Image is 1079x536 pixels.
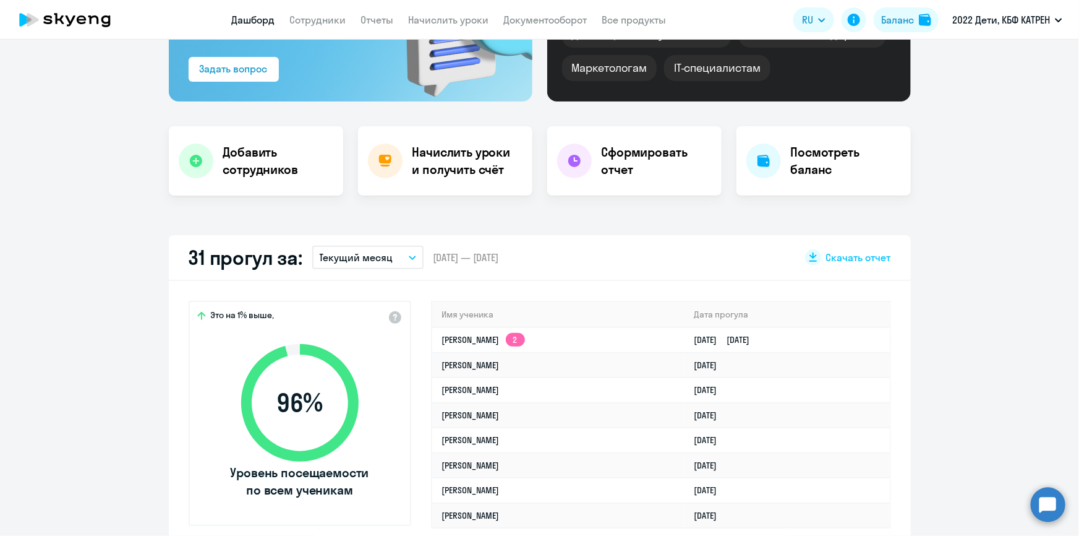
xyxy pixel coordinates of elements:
button: RU [793,7,834,32]
a: [PERSON_NAME] [442,360,500,371]
span: 96 % [229,388,371,418]
span: RU [802,12,813,27]
app-skyeng-badge: 2 [506,333,525,347]
a: Дашборд [232,14,275,26]
a: [PERSON_NAME] [442,410,500,421]
button: Балансbalance [874,7,939,32]
a: Все продукты [602,14,667,26]
h4: Добавить сотрудников [223,144,333,178]
a: [DATE] [694,384,727,396]
th: Имя ученика [432,302,685,327]
button: Задать вопрос [189,57,279,82]
a: [DATE] [694,410,727,421]
a: [DATE] [694,460,727,471]
a: Начислить уроки [409,14,489,26]
a: [DATE] [694,510,727,521]
a: [PERSON_NAME] [442,460,500,471]
p: Текущий месяц [320,250,393,265]
h4: Начислить уроки и получить счёт [412,144,520,178]
img: balance [919,14,931,26]
a: [PERSON_NAME] [442,384,500,396]
button: 2022 Дети, КБФ КАТРЕН [946,5,1068,35]
div: Задать вопрос [200,61,268,76]
a: Отчеты [361,14,394,26]
span: Скачать отчет [826,251,891,264]
span: Уровень посещаемости по всем ученикам [229,464,371,499]
div: Маркетологам [562,55,657,81]
a: [PERSON_NAME] [442,485,500,496]
button: Текущий месяц [312,246,424,269]
a: [DATE] [694,360,727,371]
a: [PERSON_NAME] [442,510,500,521]
h4: Сформировать отчет [602,144,712,178]
a: Документооборот [504,14,587,26]
a: [PERSON_NAME] [442,434,500,446]
div: IT-специалистам [664,55,770,81]
a: [DATE][DATE] [694,334,759,345]
span: Это на 1% выше, [211,309,275,324]
span: [DATE] — [DATE] [433,251,499,264]
a: [PERSON_NAME]2 [442,334,525,345]
div: Баланс [881,12,914,27]
h4: Посмотреть баланс [791,144,901,178]
a: [DATE] [694,485,727,496]
a: Сотрудники [290,14,346,26]
a: [DATE] [694,434,727,446]
p: 2022 Дети, КБФ КАТРЕН [952,12,1050,27]
th: Дата прогула [684,302,889,327]
h2: 31 прогул за: [189,245,302,270]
